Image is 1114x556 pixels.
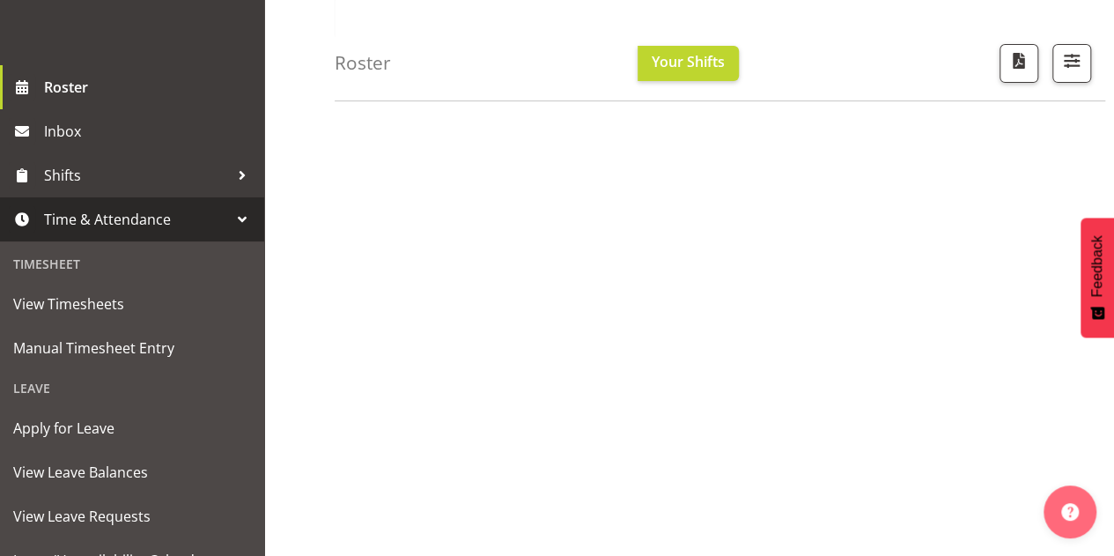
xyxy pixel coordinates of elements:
a: View Timesheets [4,282,260,326]
div: Timesheet [4,246,260,282]
span: Shifts [44,162,229,189]
button: Filter Shifts [1052,44,1091,83]
a: Manual Timesheet Entry [4,326,260,370]
span: View Leave Requests [13,503,251,530]
span: Inbox [44,118,255,145]
h4: Roster [335,53,391,73]
button: Your Shifts [638,46,739,81]
a: View Leave Requests [4,494,260,538]
span: Apply for Leave [13,415,251,441]
img: help-xxl-2.png [1061,503,1079,521]
span: View Leave Balances [13,459,251,486]
span: Feedback [1089,235,1105,297]
button: Feedback - Show survey [1081,218,1114,337]
div: Leave [4,370,260,406]
span: Roster [44,74,255,100]
button: Download a PDF of the roster according to the set date range. [1000,44,1038,83]
a: View Leave Balances [4,450,260,494]
span: Time & Attendance [44,206,229,233]
span: View Timesheets [13,291,251,317]
span: Manual Timesheet Entry [13,335,251,361]
a: Apply for Leave [4,406,260,450]
span: Your Shifts [652,52,725,71]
